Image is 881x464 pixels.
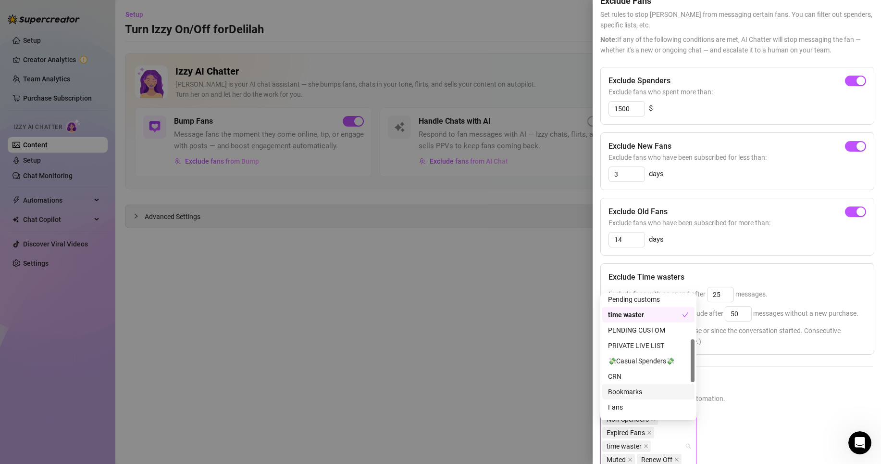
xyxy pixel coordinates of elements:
button: Upload attachment [46,315,53,323]
h5: Exclude Time wasters [608,271,684,283]
div: Following [608,417,689,428]
div: time waster [608,309,682,320]
div: CRN [602,369,695,384]
h5: Exclude Spenders [608,75,670,87]
div: Okay noted this. What do you mean by all products are set to 1 at the moment? [42,257,177,285]
span: Exclude fans who have been subscribed for more than: [608,218,866,228]
div: Nir • 58m ago [15,236,57,242]
div: Bookmarks [602,384,695,400]
span: Select lists to exclude from AI automation. [600,393,873,404]
span: If any of the following conditions are met, AI Chatter will stop messaging the fan — whether it's... [600,34,873,55]
div: Pending customs [602,292,695,307]
div: PRIVATE LIVE LIST [608,340,689,351]
span: close [644,444,648,449]
span: $ [649,103,653,115]
span: If they have spent before, exclude after messages without a new purchase. [608,309,858,317]
div: Hi Fergy ​ ​All products are set to 1 at the moment [15,12,150,40]
span: Expired Fans [607,427,645,438]
div: CRN [608,371,689,382]
h5: Exclude Fans Lists [600,378,873,391]
div: In the meantime I added 1000 messages to your account and you can turn on Izzy when you wantNir •... [8,194,158,234]
div: PENDING CUSTOM [602,322,695,338]
button: Gif picker [30,315,38,323]
button: Send a message… [165,311,180,327]
button: Home [150,4,169,22]
span: Exclude fans who spent more than: [608,87,866,97]
div: PENDING CUSTOM [608,325,689,335]
div: Nir says… [8,194,185,251]
p: Active in the last 15m [47,12,115,22]
div: Following [602,415,695,430]
div: Bookmarks [608,387,689,397]
span: close [674,457,679,462]
div: Okay noted this. What do you mean by all products are set to 1 at the moment? [35,251,185,291]
div: In the meantime I added 1000 messages to your account and you can turn on Izzy when you want [15,200,150,228]
span: Exclude fans who have been subscribed for less than: [608,152,866,163]
div: Fans [602,400,695,415]
div: I also recommend excluding top spenders ​ [15,93,150,130]
div: Profile image for Nir [27,5,43,21]
div: PRIVATE LIVE LIST [602,338,695,353]
div: Fans [608,402,689,412]
span: days [649,168,664,180]
div: 💸Casual Spenders💸 [602,353,695,369]
div: 💸Casual Spenders💸 [608,356,689,366]
span: Expired Fans [602,427,654,438]
div: Pending customs [608,294,689,305]
iframe: Intercom live chat [848,431,871,454]
span: check [682,311,689,318]
span: (Either since their last purchase or since the conversation started. Consecutive messages are cou... [608,325,866,347]
span: time waster [607,441,642,451]
h5: Exclude New Fans [608,141,671,152]
div: Fergy says… [8,292,185,352]
div: Hi Fergy​​All products are set to 1 at the momentI also recommend excluding top spenders​ [8,6,158,193]
span: close [647,430,652,435]
h1: Nir [47,5,58,12]
textarea: Message… [8,295,184,311]
span: Set rules to stop [PERSON_NAME] from messaging certain fans. You can filter out spenders, specifi... [600,9,873,30]
button: Emoji picker [15,315,23,323]
span: days [649,234,664,245]
h5: Exclude Old Fans [608,206,668,218]
span: close [628,457,633,462]
div: Fergy says… [8,251,185,292]
div: I excluded spenders and now I'm trying to turn on Izzy but still prompted me to contact the team ... [35,292,185,341]
div: Nir says… [8,6,185,194]
div: Close [169,4,186,21]
span: Exclude fans with no spend after messages. [608,290,768,298]
span: Note: [600,36,617,43]
div: time waster [602,307,695,322]
button: go back [6,4,25,22]
span: time waster [602,440,651,452]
